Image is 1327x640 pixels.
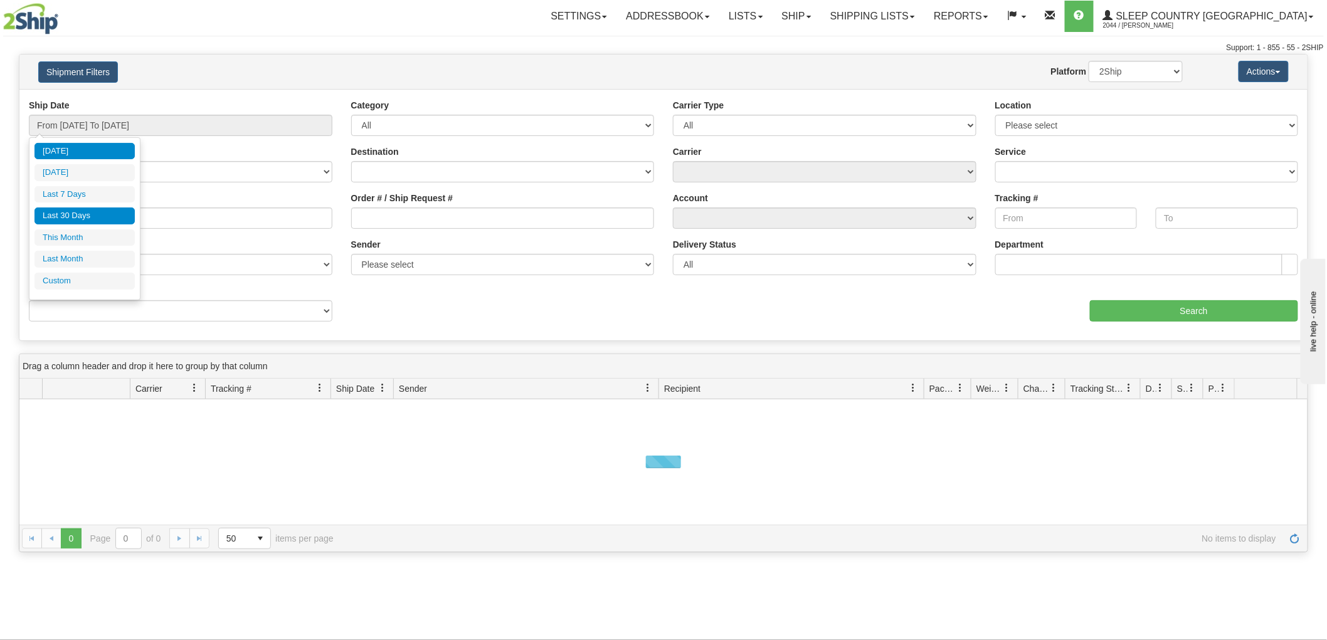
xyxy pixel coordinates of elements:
[1208,382,1219,395] span: Pickup Status
[34,143,135,160] li: [DATE]
[1298,256,1326,384] iframe: chat widget
[351,145,399,158] label: Destination
[29,99,70,112] label: Ship Date
[616,1,719,32] a: Addressbook
[1023,382,1050,395] span: Charge
[351,533,1276,543] span: No items to display
[637,377,658,399] a: Sender filter column settings
[34,207,135,224] li: Last 30 Days
[34,273,135,290] li: Custom
[995,238,1044,251] label: Department
[673,238,736,251] label: Delivery Status
[821,1,924,32] a: Shipping lists
[351,192,453,204] label: Order # / Ship Request #
[1150,377,1171,399] a: Delivery Status filter column settings
[250,528,270,548] span: select
[673,145,702,158] label: Carrier
[399,382,427,395] span: Sender
[1177,382,1188,395] span: Shipment Issues
[34,164,135,181] li: [DATE]
[218,528,334,549] span: items per page
[1094,1,1323,32] a: Sleep Country [GEOGRAPHIC_DATA] 2044 / [PERSON_NAME]
[1071,382,1125,395] span: Tracking Status
[995,145,1027,158] label: Service
[773,1,821,32] a: Ship
[673,192,708,204] label: Account
[1156,207,1298,229] input: To
[1103,19,1197,32] span: 2044 / [PERSON_NAME]
[995,207,1138,229] input: From
[90,528,161,549] span: Page of 0
[3,3,58,34] img: logo2044.jpg
[902,377,924,399] a: Recipient filter column settings
[226,532,243,545] span: 50
[1213,377,1234,399] a: Pickup Status filter column settings
[541,1,616,32] a: Settings
[995,99,1032,112] label: Location
[1239,61,1289,82] button: Actions
[38,61,118,83] button: Shipment Filters
[1113,11,1308,21] span: Sleep Country [GEOGRAPHIC_DATA]
[976,382,1003,395] span: Weight
[351,238,381,251] label: Sender
[34,186,135,203] li: Last 7 Days
[135,382,162,395] span: Carrier
[34,251,135,268] li: Last Month
[949,377,971,399] a: Packages filter column settings
[372,377,393,399] a: Ship Date filter column settings
[1285,528,1305,548] a: Refresh
[351,99,389,112] label: Category
[211,382,251,395] span: Tracking #
[1044,377,1065,399] a: Charge filter column settings
[218,528,271,549] span: Page sizes drop down
[719,1,772,32] a: Lists
[19,354,1308,379] div: grid grouping header
[929,382,956,395] span: Packages
[34,229,135,246] li: This Month
[1119,377,1140,399] a: Tracking Status filter column settings
[3,43,1324,53] div: Support: 1 - 855 - 55 - 2SHIP
[9,11,116,20] div: live help - online
[1146,382,1156,395] span: Delivery Status
[1051,65,1087,78] label: Platform
[1182,377,1203,399] a: Shipment Issues filter column settings
[61,528,81,548] span: Page 0
[673,99,724,112] label: Carrier Type
[309,377,330,399] a: Tracking # filter column settings
[336,382,374,395] span: Ship Date
[664,382,701,395] span: Recipient
[184,377,205,399] a: Carrier filter column settings
[995,192,1039,204] label: Tracking #
[997,377,1018,399] a: Weight filter column settings
[1090,300,1298,322] input: Search
[924,1,998,32] a: Reports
